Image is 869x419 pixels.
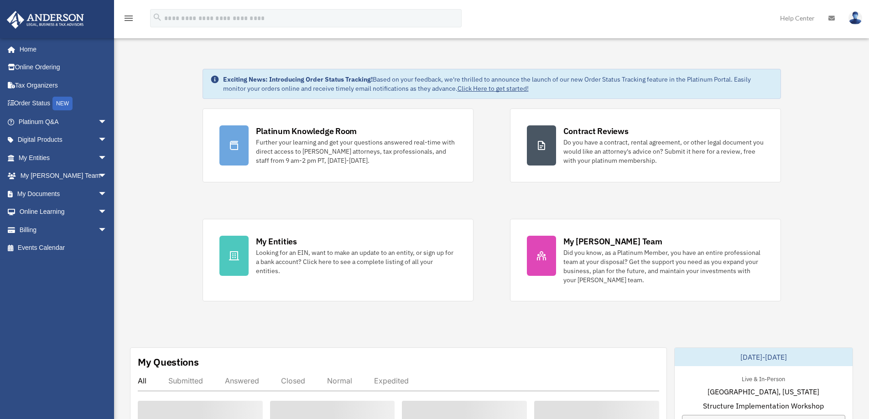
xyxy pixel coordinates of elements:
a: menu [123,16,134,24]
a: My [PERSON_NAME] Teamarrow_drop_down [6,167,121,185]
a: Order StatusNEW [6,94,121,113]
a: My Entities Looking for an EIN, want to make an update to an entity, or sign up for a bank accoun... [203,219,474,301]
a: Digital Productsarrow_drop_down [6,131,121,149]
a: Tax Organizers [6,76,121,94]
a: Online Ordering [6,58,121,77]
a: Home [6,40,116,58]
a: Platinum Q&Aarrow_drop_down [6,113,121,131]
a: Platinum Knowledge Room Further your learning and get your questions answered real-time with dire... [203,109,474,182]
a: My Documentsarrow_drop_down [6,185,121,203]
div: Looking for an EIN, want to make an update to an entity, or sign up for a bank account? Click her... [256,248,457,275]
div: My Questions [138,355,199,369]
span: [GEOGRAPHIC_DATA], [US_STATE] [708,386,819,397]
div: [DATE]-[DATE] [675,348,853,366]
div: Further your learning and get your questions answered real-time with direct access to [PERSON_NAM... [256,138,457,165]
div: Contract Reviews [563,125,629,137]
span: arrow_drop_down [98,149,116,167]
i: search [152,12,162,22]
a: Events Calendar [6,239,121,257]
div: My [PERSON_NAME] Team [563,236,662,247]
a: Click Here to get started! [458,84,529,93]
img: User Pic [848,11,862,25]
div: Expedited [374,376,409,385]
span: arrow_drop_down [98,113,116,131]
div: My Entities [256,236,297,247]
span: arrow_drop_down [98,221,116,239]
a: Online Learningarrow_drop_down [6,203,121,221]
a: Billingarrow_drop_down [6,221,121,239]
span: arrow_drop_down [98,185,116,203]
div: Platinum Knowledge Room [256,125,357,137]
span: Structure Implementation Workshop [703,400,824,411]
div: Answered [225,376,259,385]
div: NEW [52,97,73,110]
div: Closed [281,376,305,385]
div: Based on your feedback, we're thrilled to announce the launch of our new Order Status Tracking fe... [223,75,773,93]
span: arrow_drop_down [98,131,116,150]
span: arrow_drop_down [98,167,116,186]
a: My [PERSON_NAME] Team Did you know, as a Platinum Member, you have an entire professional team at... [510,219,781,301]
img: Anderson Advisors Platinum Portal [4,11,87,29]
i: menu [123,13,134,24]
div: All [138,376,146,385]
a: My Entitiesarrow_drop_down [6,149,121,167]
div: Submitted [168,376,203,385]
div: Normal [327,376,352,385]
span: arrow_drop_down [98,203,116,222]
div: Did you know, as a Platinum Member, you have an entire professional team at your disposal? Get th... [563,248,764,285]
div: Live & In-Person [734,373,792,383]
a: Contract Reviews Do you have a contract, rental agreement, or other legal document you would like... [510,109,781,182]
div: Do you have a contract, rental agreement, or other legal document you would like an attorney's ad... [563,138,764,165]
strong: Exciting News: Introducing Order Status Tracking! [223,75,373,83]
